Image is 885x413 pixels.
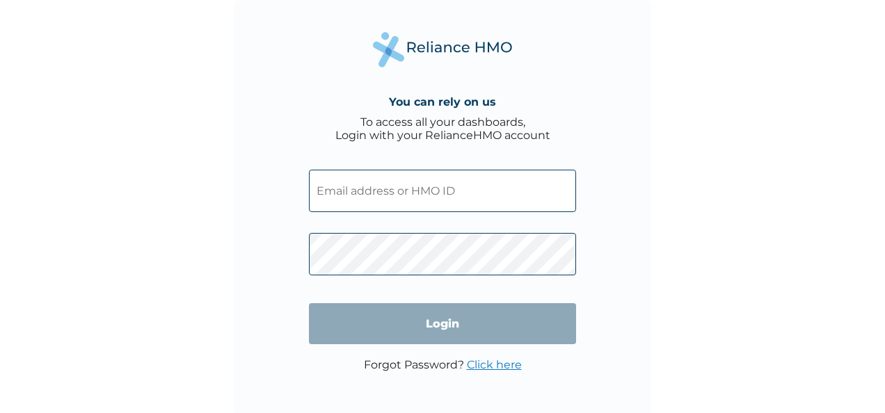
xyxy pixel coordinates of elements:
img: Reliance Health's Logo [373,32,512,67]
h4: You can rely on us [389,95,496,108]
input: Login [309,303,576,344]
input: Email address or HMO ID [309,170,576,212]
p: Forgot Password? [364,358,522,371]
div: To access all your dashboards, Login with your RelianceHMO account [335,115,550,142]
a: Click here [467,358,522,371]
